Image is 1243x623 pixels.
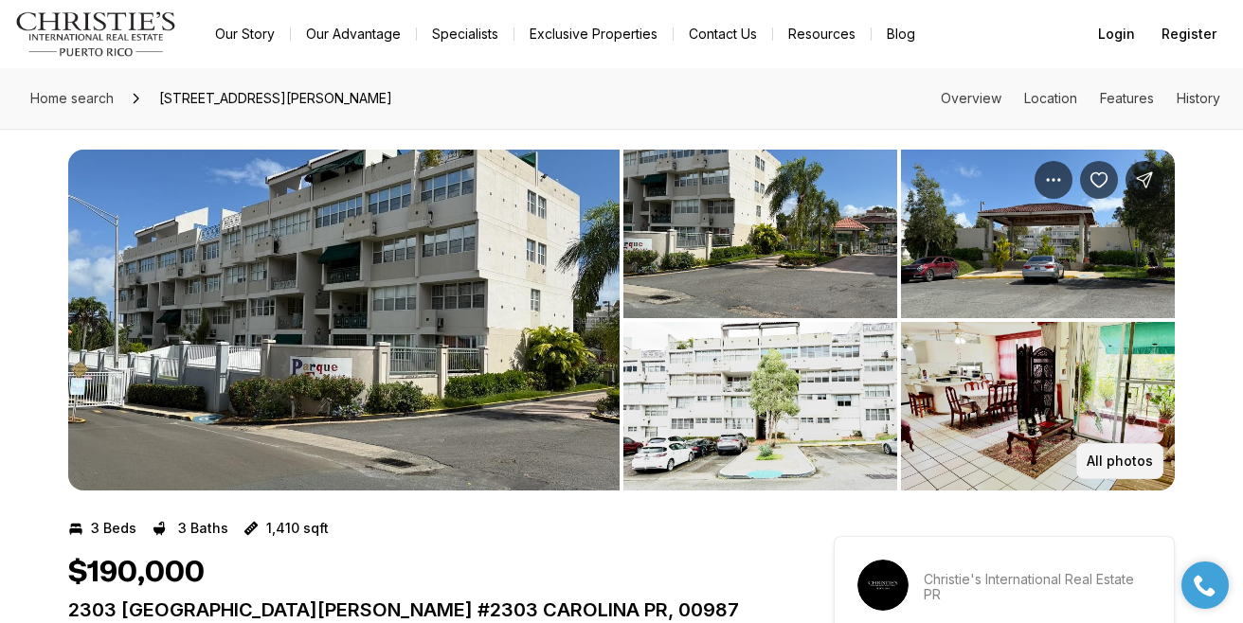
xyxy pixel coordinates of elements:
nav: Page section menu [941,91,1220,106]
span: [STREET_ADDRESS][PERSON_NAME] [152,83,400,114]
a: Specialists [417,21,513,47]
button: All photos [1076,443,1163,479]
p: All photos [1087,454,1153,469]
button: Share Property: 2303 PARQUE DE LAS FLORES #2303 [1126,161,1163,199]
p: 3 Beds [91,521,136,536]
div: Listing Photos [68,150,1175,490]
a: Skip to: Overview [941,90,1001,106]
button: Contact Us [674,21,772,47]
a: Skip to: History [1177,90,1220,106]
span: Home search [30,90,114,106]
button: View image gallery [623,150,897,318]
a: Exclusive Properties [514,21,673,47]
a: Home search [23,83,121,114]
a: Resources [773,21,871,47]
button: View image gallery [901,150,1175,318]
a: Blog [872,21,930,47]
button: Property options [1035,161,1072,199]
button: Save Property: 2303 PARQUE DE LAS FLORES #2303 [1080,161,1118,199]
img: logo [15,11,177,57]
button: 3 Baths [152,513,228,543]
button: Login [1087,15,1146,53]
a: Our Story [200,21,290,47]
a: Skip to: Location [1024,90,1077,106]
span: Login [1098,27,1135,42]
a: Skip to: Features [1100,90,1154,106]
button: View image gallery [68,150,620,490]
span: Register [1162,27,1216,42]
a: Our Advantage [291,21,416,47]
h1: $190,000 [68,555,205,591]
button: View image gallery [623,322,897,490]
p: 2303 [GEOGRAPHIC_DATA][PERSON_NAME] #2303 CAROLINA PR, 00987 [68,598,766,621]
li: 1 of 5 [68,150,620,490]
p: 3 Baths [178,521,228,536]
li: 2 of 5 [623,150,1175,490]
button: View image gallery [901,322,1175,490]
button: Register [1150,15,1228,53]
p: 1,410 sqft [266,521,329,536]
p: Christie's International Real Estate PR [924,572,1151,602]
